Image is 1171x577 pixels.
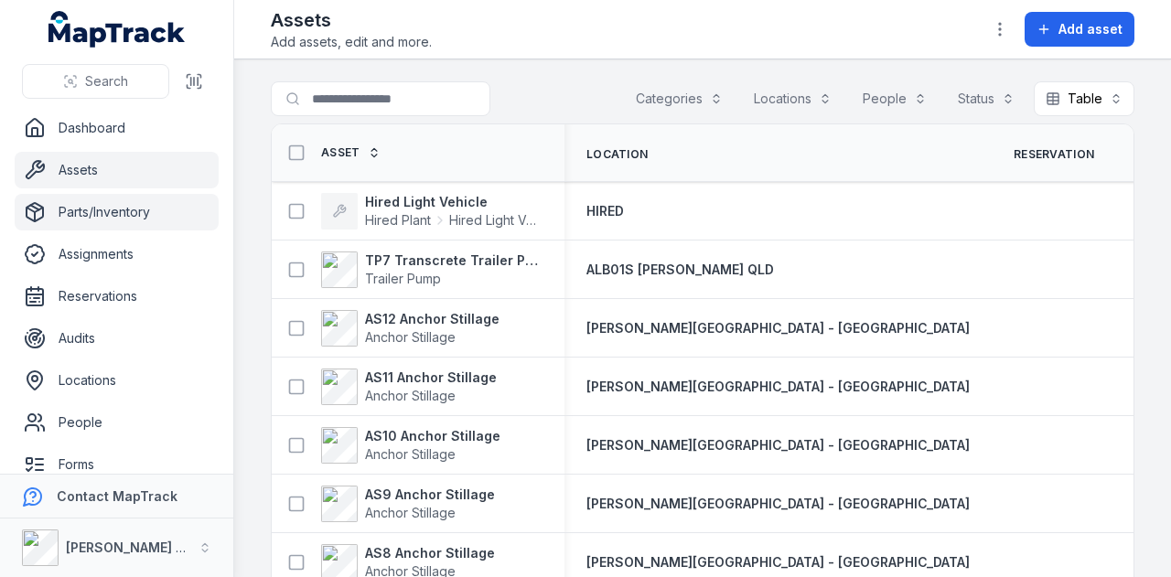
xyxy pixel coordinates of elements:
[365,310,500,328] strong: AS12 Anchor Stillage
[586,495,970,513] a: [PERSON_NAME][GEOGRAPHIC_DATA] - [GEOGRAPHIC_DATA]
[365,193,543,211] strong: Hired Light Vehicle
[85,72,128,91] span: Search
[321,310,500,347] a: AS12 Anchor StillageAnchor Stillage
[449,211,543,230] span: Hired Light Vehicle
[15,194,219,230] a: Parts/Inventory
[15,446,219,483] a: Forms
[586,436,970,454] a: [PERSON_NAME][GEOGRAPHIC_DATA] - [GEOGRAPHIC_DATA]
[586,437,970,453] span: [PERSON_NAME][GEOGRAPHIC_DATA] - [GEOGRAPHIC_DATA]
[15,236,219,272] a: Assignments
[624,81,735,116] button: Categories
[321,369,497,405] a: AS11 Anchor StillageAnchor Stillage
[15,110,219,146] a: Dashboard
[946,81,1026,116] button: Status
[15,152,219,188] a: Assets
[586,553,970,572] a: [PERSON_NAME][GEOGRAPHIC_DATA] - [GEOGRAPHIC_DATA]
[586,319,970,337] a: [PERSON_NAME][GEOGRAPHIC_DATA] - [GEOGRAPHIC_DATA]
[15,404,219,441] a: People
[586,262,774,277] span: ALB01S [PERSON_NAME] QLD
[271,33,432,51] span: Add assets, edit and more.
[365,211,431,230] span: Hired Plant
[15,362,219,399] a: Locations
[365,369,497,387] strong: AS11 Anchor Stillage
[586,202,624,220] a: HIRED
[365,446,456,462] span: Anchor Stillage
[321,486,495,522] a: AS9 Anchor StillageAnchor Stillage
[1014,147,1094,162] span: Reservation
[365,427,500,445] strong: AS10 Anchor Stillage
[1034,81,1134,116] button: Table
[15,320,219,357] a: Audits
[586,203,624,219] span: HIRED
[321,427,500,464] a: AS10 Anchor StillageAnchor Stillage
[1058,20,1123,38] span: Add asset
[365,251,543,270] strong: TP7 Transcrete Trailer Pump
[66,540,216,555] strong: [PERSON_NAME] Group
[321,193,543,230] a: Hired Light VehicleHired PlantHired Light Vehicle
[586,261,774,279] a: ALB01S [PERSON_NAME] QLD
[365,544,495,562] strong: AS8 Anchor Stillage
[57,488,177,504] strong: Contact MapTrack
[15,278,219,315] a: Reservations
[22,64,169,99] button: Search
[586,378,970,396] a: [PERSON_NAME][GEOGRAPHIC_DATA] - [GEOGRAPHIC_DATA]
[365,486,495,504] strong: AS9 Anchor Stillage
[586,379,970,394] span: [PERSON_NAME][GEOGRAPHIC_DATA] - [GEOGRAPHIC_DATA]
[586,554,970,570] span: [PERSON_NAME][GEOGRAPHIC_DATA] - [GEOGRAPHIC_DATA]
[321,145,381,160] a: Asset
[586,496,970,511] span: [PERSON_NAME][GEOGRAPHIC_DATA] - [GEOGRAPHIC_DATA]
[365,271,441,286] span: Trailer Pump
[48,11,186,48] a: MapTrack
[586,147,648,162] span: Location
[321,145,360,160] span: Asset
[365,505,456,520] span: Anchor Stillage
[271,7,432,33] h2: Assets
[365,329,456,345] span: Anchor Stillage
[1025,12,1134,47] button: Add asset
[851,81,939,116] button: People
[742,81,843,116] button: Locations
[365,388,456,403] span: Anchor Stillage
[321,251,543,288] a: TP7 Transcrete Trailer PumpTrailer Pump
[586,320,970,336] span: [PERSON_NAME][GEOGRAPHIC_DATA] - [GEOGRAPHIC_DATA]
